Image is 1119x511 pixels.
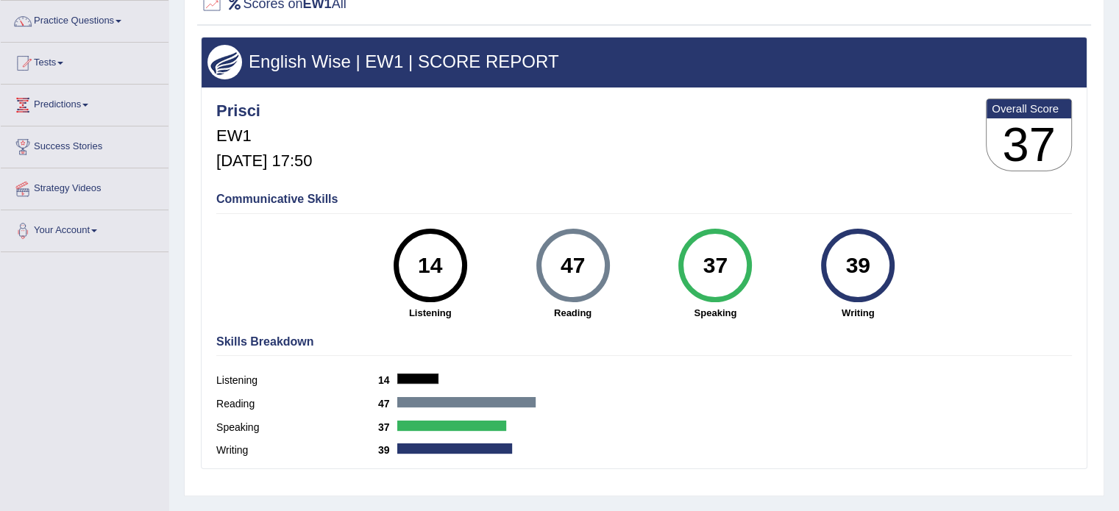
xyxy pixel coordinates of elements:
[987,118,1071,171] h3: 37
[546,235,600,296] div: 47
[1,126,168,163] a: Success Stories
[992,102,1066,115] b: Overall Score
[1,210,168,247] a: Your Account
[689,235,742,296] div: 37
[794,306,922,320] strong: Writing
[216,193,1072,206] h4: Communicative Skills
[216,420,378,435] label: Speaking
[366,306,494,320] strong: Listening
[1,85,168,121] a: Predictions
[216,396,378,412] label: Reading
[509,306,637,320] strong: Reading
[216,443,378,458] label: Writing
[1,1,168,37] a: Practice Questions
[378,421,397,433] b: 37
[831,235,885,296] div: 39
[216,127,312,145] h5: EW1
[216,335,1072,349] h4: Skills Breakdown
[216,152,312,170] h5: [DATE] 17:50
[1,43,168,79] a: Tests
[1,168,168,205] a: Strategy Videos
[651,306,779,320] strong: Speaking
[216,373,378,388] label: Listening
[207,45,242,79] img: wings.png
[378,374,397,386] b: 14
[378,398,397,410] b: 47
[378,444,397,456] b: 39
[216,102,312,120] h4: Prisci
[403,235,457,296] div: 14
[207,52,1081,71] h3: English Wise | EW1 | SCORE REPORT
